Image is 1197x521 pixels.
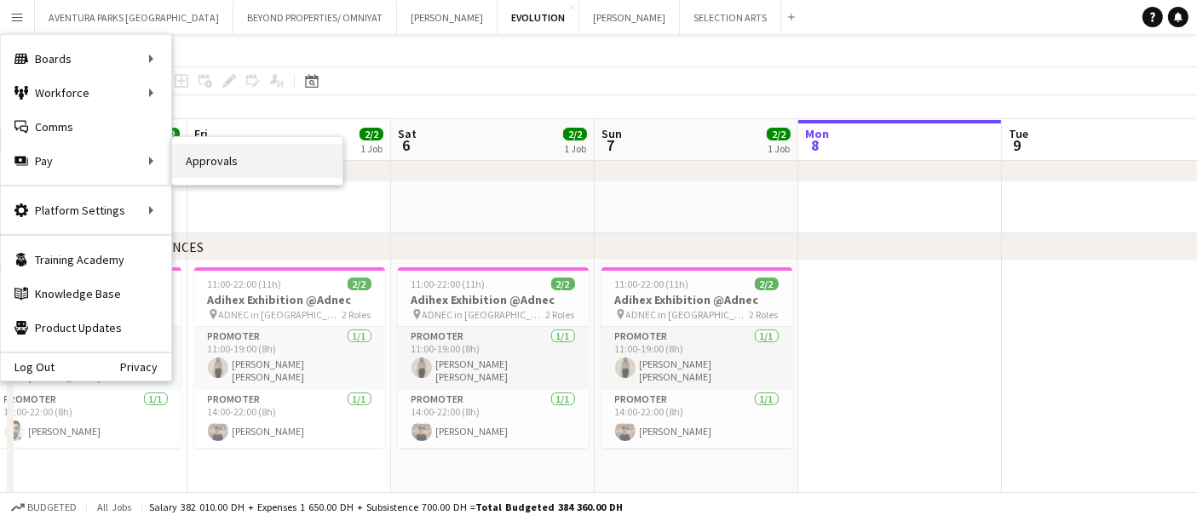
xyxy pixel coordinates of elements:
span: 2 Roles [750,308,779,321]
span: 2 Roles [546,308,575,321]
span: 2/2 [767,128,791,140]
app-card-role: Promoter1/114:00-22:00 (8h)[PERSON_NAME] [194,390,385,448]
span: Fri [194,126,208,141]
div: 1 Job [768,142,790,155]
app-card-role: Promoter1/111:00-19:00 (8h)[PERSON_NAME] [PERSON_NAME] [398,327,589,390]
span: ADNEC in [GEOGRAPHIC_DATA] [219,308,342,321]
span: ADNEC in [GEOGRAPHIC_DATA] [626,308,750,321]
span: 9 [1006,135,1028,155]
div: Salary 382 010.00 DH + Expenses 1 650.00 DH + Subsistence 700.00 DH = [149,501,623,513]
span: 2/2 [563,128,587,140]
span: ADNEC in [GEOGRAPHIC_DATA] [423,308,546,321]
app-card-role: Promoter1/114:00-22:00 (8h)[PERSON_NAME] [601,390,792,448]
div: Boards [1,42,171,76]
span: Sun [601,126,622,141]
button: BEYOND PROPERTIES/ OMNIYAT [233,1,397,34]
button: [PERSON_NAME] [579,1,680,34]
h3: Adihex Exhibition @Adnec [398,292,589,307]
span: 2/2 [348,278,371,290]
span: Budgeted [27,501,77,513]
h3: Adihex Exhibition @Adnec [194,292,385,307]
app-card-role: Promoter1/114:00-22:00 (8h)[PERSON_NAME] [398,390,589,448]
span: 11:00-22:00 (11h) [615,278,689,290]
span: 6 [395,135,417,155]
div: Platform Settings [1,193,171,227]
app-job-card: 11:00-22:00 (11h)2/2Adihex Exhibition @Adnec ADNEC in [GEOGRAPHIC_DATA]2 RolesPromoter1/111:00-19... [194,267,385,448]
button: EVOLUTION [498,1,579,34]
span: 11:00-22:00 (11h) [411,278,486,290]
span: 7 [599,135,622,155]
span: 2/2 [360,128,383,140]
button: AVENTURA PARKS [GEOGRAPHIC_DATA] [35,1,233,34]
span: Sat [398,126,417,141]
app-card-role: Promoter1/111:00-19:00 (8h)[PERSON_NAME] [PERSON_NAME] [194,327,385,390]
span: 8 [803,135,829,155]
div: Pay [1,144,171,178]
a: Log Out [1,360,55,374]
button: [PERSON_NAME] [397,1,498,34]
a: Training Academy [1,243,171,277]
span: 2/2 [551,278,575,290]
h3: Adihex Exhibition @Adnec [601,292,792,307]
div: 1 Job [360,142,383,155]
a: Knowledge Base [1,277,171,311]
a: Approvals [172,144,342,178]
span: 5 [192,135,208,155]
app-job-card: 11:00-22:00 (11h)2/2Adihex Exhibition @Adnec ADNEC in [GEOGRAPHIC_DATA]2 RolesPromoter1/111:00-19... [601,267,792,448]
a: Comms [1,110,171,144]
div: 1 Job [564,142,586,155]
a: Product Updates [1,311,171,345]
span: All jobs [94,501,135,513]
div: Workforce [1,76,171,110]
app-card-role: Promoter1/111:00-19:00 (8h)[PERSON_NAME] [PERSON_NAME] [601,327,792,390]
a: Privacy [120,360,171,374]
span: 2/2 [755,278,779,290]
button: SELECTION ARTS [680,1,781,34]
button: Budgeted [9,498,79,517]
span: Tue [1009,126,1028,141]
app-job-card: 11:00-22:00 (11h)2/2Adihex Exhibition @Adnec ADNEC in [GEOGRAPHIC_DATA]2 RolesPromoter1/111:00-19... [398,267,589,448]
span: Total Budgeted 384 360.00 DH [475,501,623,513]
span: 11:00-22:00 (11h) [208,278,282,290]
span: 2 Roles [342,308,371,321]
span: Mon [805,126,829,141]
